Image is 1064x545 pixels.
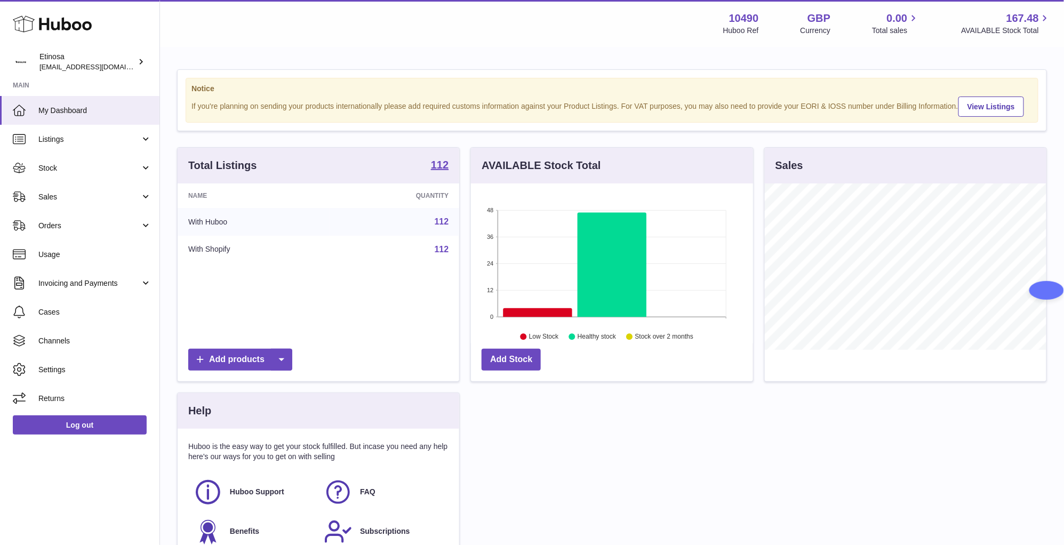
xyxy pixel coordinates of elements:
[324,478,443,507] a: FAQ
[360,487,375,497] span: FAQ
[775,158,803,173] h3: Sales
[191,95,1033,117] div: If you're planning on sending your products internationally please add required customs informati...
[38,250,151,260] span: Usage
[188,404,211,418] h3: Help
[360,526,410,536] span: Subscriptions
[230,526,259,536] span: Benefits
[872,26,919,36] span: Total sales
[188,442,449,462] p: Huboo is the easy way to get your stock fulfilled. But incase you need any help here's our ways f...
[178,208,330,236] td: With Huboo
[578,333,617,341] text: Healthy stock
[178,236,330,263] td: With Shopify
[38,394,151,404] span: Returns
[38,278,140,288] span: Invoicing and Payments
[801,26,831,36] div: Currency
[529,333,559,341] text: Low Stock
[191,84,1033,94] strong: Notice
[961,11,1051,36] a: 167.48 AVAILABLE Stock Total
[487,260,494,267] text: 24
[487,287,494,293] text: 12
[435,245,449,254] a: 112
[188,158,257,173] h3: Total Listings
[635,333,693,341] text: Stock over 2 months
[38,365,151,375] span: Settings
[38,336,151,346] span: Channels
[723,26,759,36] div: Huboo Ref
[194,478,313,507] a: Huboo Support
[435,217,449,226] a: 112
[178,183,330,208] th: Name
[482,158,601,173] h3: AVAILABLE Stock Total
[887,11,908,26] span: 0.00
[487,234,494,240] text: 36
[38,106,151,116] span: My Dashboard
[729,11,759,26] strong: 10490
[491,314,494,320] text: 0
[961,26,1051,36] span: AVAILABLE Stock Total
[958,97,1024,117] a: View Listings
[38,192,140,202] span: Sales
[431,159,449,170] strong: 112
[230,487,284,497] span: Huboo Support
[39,52,135,72] div: Etinosa
[482,349,541,371] a: Add Stock
[188,349,292,371] a: Add products
[487,207,494,213] text: 48
[330,183,459,208] th: Quantity
[431,159,449,172] a: 112
[1006,11,1039,26] span: 167.48
[872,11,919,36] a: 0.00 Total sales
[38,221,140,231] span: Orders
[39,62,157,71] span: [EMAIL_ADDRESS][DOMAIN_NAME]
[38,163,140,173] span: Stock
[807,11,830,26] strong: GBP
[13,54,29,70] img: Wolphuk@gmail.com
[38,134,140,145] span: Listings
[13,415,147,435] a: Log out
[38,307,151,317] span: Cases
